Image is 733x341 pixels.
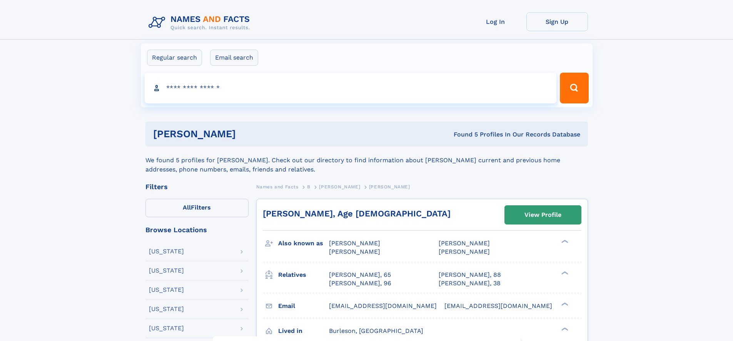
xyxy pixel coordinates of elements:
[145,183,249,190] div: Filters
[147,50,202,66] label: Regular search
[149,306,184,312] div: [US_STATE]
[145,226,249,233] div: Browse Locations
[210,50,258,66] label: Email search
[149,248,184,255] div: [US_STATE]
[278,237,329,250] h3: Also known as
[256,182,299,191] a: Names and Facts
[329,240,380,247] span: [PERSON_NAME]
[369,184,410,190] span: [PERSON_NAME]
[559,326,569,331] div: ❯
[465,12,526,31] a: Log In
[329,271,391,279] a: [PERSON_NAME], 65
[524,206,561,224] div: View Profile
[559,239,569,244] div: ❯
[559,301,569,306] div: ❯
[149,287,184,293] div: [US_STATE]
[329,279,391,288] a: [PERSON_NAME], 96
[307,184,311,190] span: B
[560,73,588,103] button: Search Button
[153,129,345,139] h1: [PERSON_NAME]
[145,199,249,217] label: Filters
[345,130,580,139] div: Found 5 Profiles In Our Records Database
[329,302,437,309] span: [EMAIL_ADDRESS][DOMAIN_NAME]
[439,240,490,247] span: [PERSON_NAME]
[149,325,184,331] div: [US_STATE]
[263,209,451,218] a: [PERSON_NAME], Age [DEMOGRAPHIC_DATA]
[278,324,329,338] h3: Lived in
[278,299,329,313] h3: Email
[439,279,501,288] a: [PERSON_NAME], 38
[505,206,581,224] a: View Profile
[439,248,490,255] span: [PERSON_NAME]
[278,268,329,281] h3: Relatives
[145,12,256,33] img: Logo Names and Facts
[145,73,557,103] input: search input
[149,268,184,274] div: [US_STATE]
[329,248,380,255] span: [PERSON_NAME]
[319,184,360,190] span: [PERSON_NAME]
[439,271,501,279] a: [PERSON_NAME], 88
[444,302,552,309] span: [EMAIL_ADDRESS][DOMAIN_NAME]
[183,204,191,211] span: All
[145,146,588,174] div: We found 5 profiles for [PERSON_NAME]. Check out our directory to find information about [PERSON_...
[526,12,588,31] a: Sign Up
[559,270,569,275] div: ❯
[329,327,423,334] span: Burleson, [GEOGRAPHIC_DATA]
[319,182,360,191] a: [PERSON_NAME]
[307,182,311,191] a: B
